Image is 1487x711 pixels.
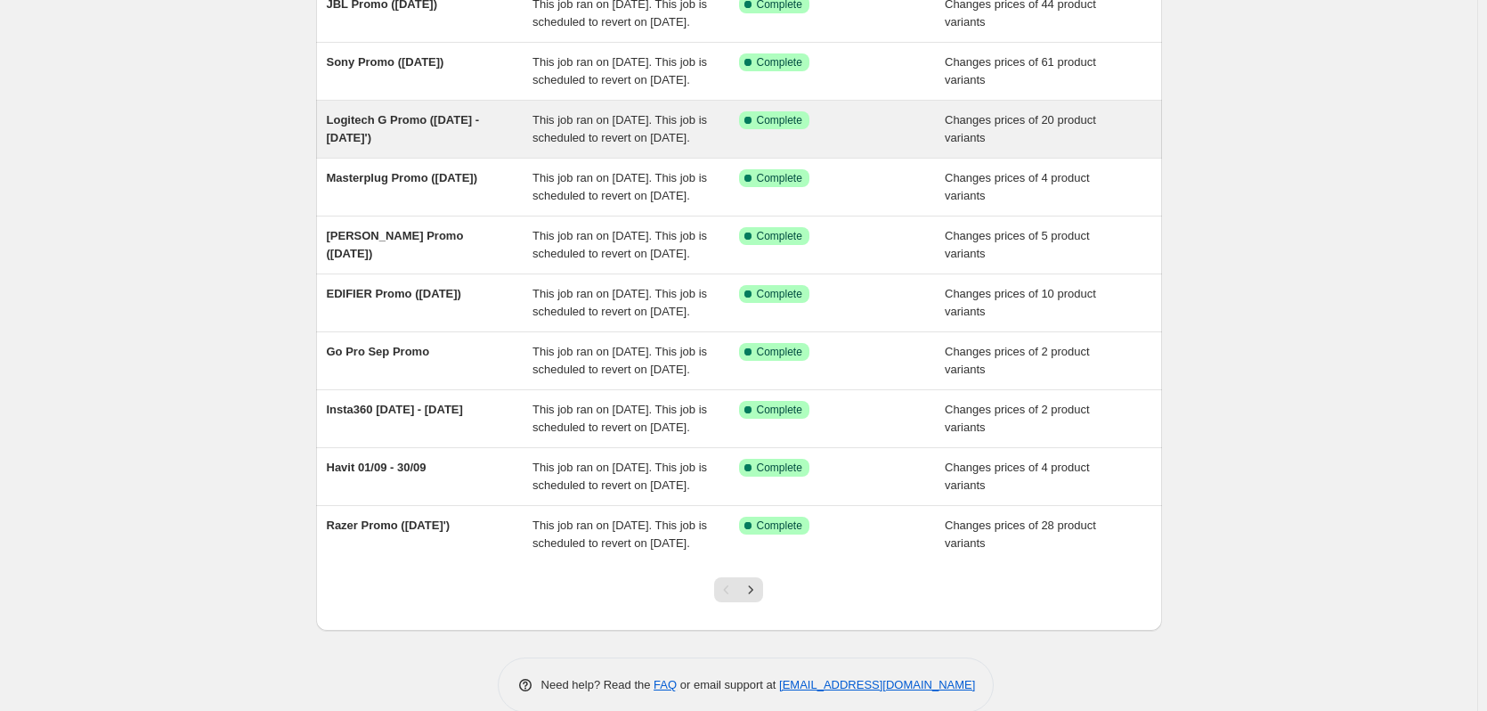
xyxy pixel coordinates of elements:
[327,403,463,416] span: Insta360 [DATE] - [DATE]
[532,171,707,202] span: This job ran on [DATE]. This job is scheduled to revert on [DATE].
[327,345,430,358] span: Go Pro Sep Promo
[779,678,975,691] a: [EMAIL_ADDRESS][DOMAIN_NAME]
[327,113,480,144] span: Logitech G Promo ([DATE] - [DATE]')
[327,229,464,260] span: [PERSON_NAME] Promo ([DATE])
[757,403,802,417] span: Complete
[532,519,707,550] span: This job ran on [DATE]. This job is scheduled to revert on [DATE].
[532,229,707,260] span: This job ran on [DATE]. This job is scheduled to revert on [DATE].
[945,287,1096,318] span: Changes prices of 10 product variants
[757,461,802,475] span: Complete
[945,113,1096,144] span: Changes prices of 20 product variants
[757,113,802,127] span: Complete
[714,577,763,602] nav: Pagination
[532,403,707,434] span: This job ran on [DATE]. This job is scheduled to revert on [DATE].
[532,345,707,376] span: This job ran on [DATE]. This job is scheduled to revert on [DATE].
[945,461,1090,492] span: Changes prices of 4 product variants
[541,678,654,691] span: Need help? Read the
[654,678,677,691] a: FAQ
[945,519,1096,550] span: Changes prices of 28 product variants
[757,345,802,359] span: Complete
[532,113,707,144] span: This job ran on [DATE]. This job is scheduled to revert on [DATE].
[738,577,763,602] button: Next
[532,287,707,318] span: This job ran on [DATE]. This job is scheduled to revert on [DATE].
[945,345,1090,376] span: Changes prices of 2 product variants
[327,461,427,474] span: Havit 01/09 - 30/09
[327,287,461,300] span: EDIFIER Promo ([DATE])
[327,55,444,69] span: Sony Promo ([DATE])
[327,519,451,532] span: Razer Promo ([DATE]')
[532,461,707,492] span: This job ran on [DATE]. This job is scheduled to revert on [DATE].
[532,55,707,86] span: This job ran on [DATE]. This job is scheduled to revert on [DATE].
[945,403,1090,434] span: Changes prices of 2 product variants
[757,55,802,69] span: Complete
[327,171,477,184] span: Masterplug Promo ([DATE])
[757,171,802,185] span: Complete
[945,55,1096,86] span: Changes prices of 61 product variants
[677,678,779,691] span: or email support at
[757,287,802,301] span: Complete
[945,171,1090,202] span: Changes prices of 4 product variants
[757,519,802,533] span: Complete
[945,229,1090,260] span: Changes prices of 5 product variants
[757,229,802,243] span: Complete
